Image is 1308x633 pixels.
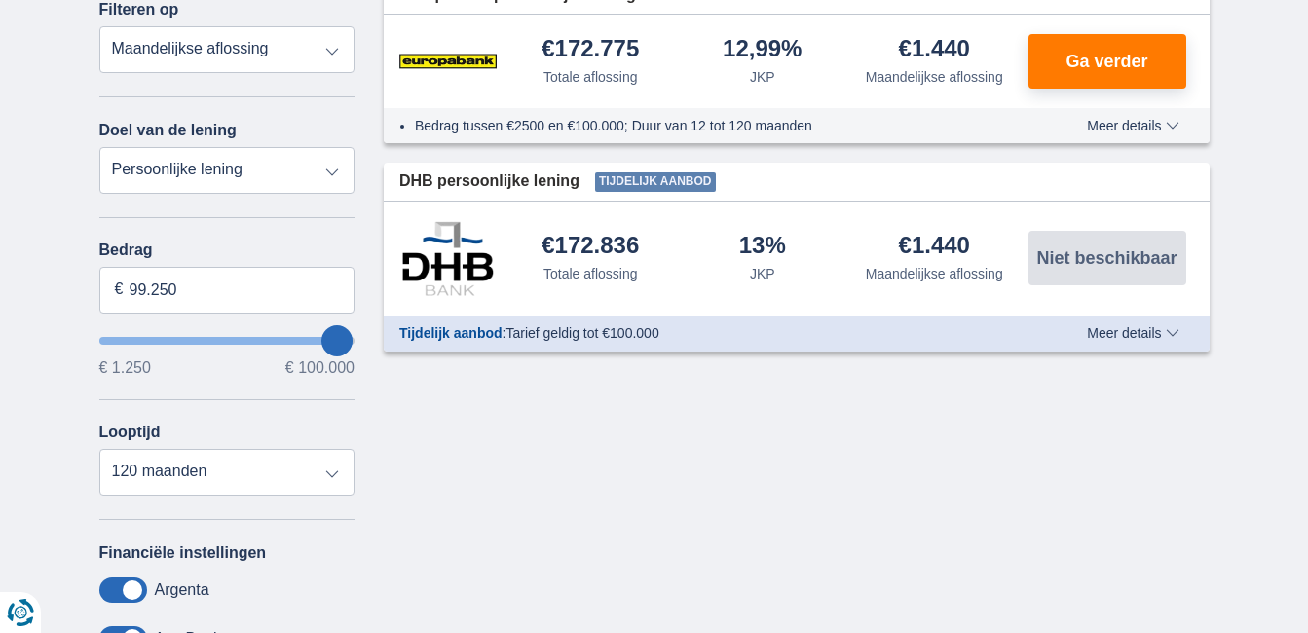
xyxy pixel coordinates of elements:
[750,67,775,87] div: JKP
[399,37,497,86] img: product.pl.alt Europabank
[750,264,775,283] div: JKP
[384,323,1031,343] div: :
[899,234,970,260] div: €1.440
[866,67,1003,87] div: Maandelijkse aflossing
[1028,34,1186,89] button: Ga verder
[1087,119,1178,132] span: Meer details
[723,37,802,63] div: 12,99%
[99,242,355,259] label: Bedrag
[505,325,658,341] span: Tarief geldig tot €100.000
[115,279,124,301] span: €
[866,264,1003,283] div: Maandelijkse aflossing
[99,337,355,345] input: wantToBorrow
[542,37,639,63] div: €172.775
[399,221,497,295] img: product.pl.alt DHB Bank
[99,544,267,562] label: Financiële instellingen
[739,234,786,260] div: 13%
[155,581,209,599] label: Argenta
[1065,53,1147,70] span: Ga verder
[99,360,151,376] span: € 1.250
[399,325,503,341] span: Tijdelijk aanbod
[543,67,638,87] div: Totale aflossing
[1072,118,1193,133] button: Meer details
[595,172,716,192] span: Tijdelijk aanbod
[285,360,355,376] span: € 100.000
[1072,325,1193,341] button: Meer details
[399,170,579,193] span: DHB persoonlijke lening
[899,37,970,63] div: €1.440
[1036,249,1177,267] span: Niet beschikbaar
[99,1,179,19] label: Filteren op
[99,424,161,441] label: Looptijd
[99,122,237,139] label: Doel van de lening
[543,264,638,283] div: Totale aflossing
[542,234,639,260] div: €172.836
[415,116,1016,135] li: Bedrag tussen €2500 en €100.000; Duur van 12 tot 120 maanden
[1087,326,1178,340] span: Meer details
[1028,231,1186,285] button: Niet beschikbaar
